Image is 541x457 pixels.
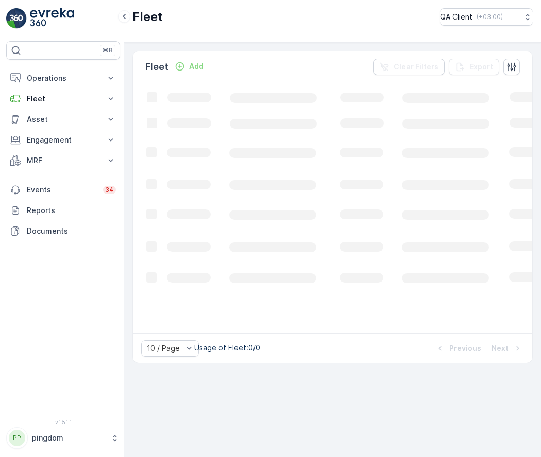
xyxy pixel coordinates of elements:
[189,61,204,72] p: Add
[492,343,509,354] p: Next
[27,94,99,104] p: Fleet
[469,62,493,72] p: Export
[440,8,533,26] button: QA Client(+03:00)
[6,221,120,241] a: Documents
[27,226,116,236] p: Documents
[27,205,116,216] p: Reports
[171,60,208,73] button: Add
[27,135,99,145] p: Engagement
[449,59,499,75] button: Export
[6,68,120,89] button: Operations
[477,13,503,21] p: ( +03:00 )
[27,155,99,166] p: MRF
[6,419,120,425] span: v 1.51.1
[9,430,25,446] div: PP
[103,46,113,55] p: ⌘B
[440,12,472,22] p: QA Client
[491,342,524,355] button: Next
[27,185,97,195] p: Events
[6,150,120,171] button: MRF
[145,60,168,74] p: Fleet
[30,8,74,29] img: logo_light-DOdMpM7g.png
[132,9,163,25] p: Fleet
[6,427,120,449] button: PPpingdom
[105,186,114,194] p: 34
[6,200,120,221] a: Reports
[434,342,482,355] button: Previous
[6,8,27,29] img: logo
[6,180,120,200] a: Events34
[194,343,260,353] p: Usage of Fleet : 0/0
[6,109,120,130] button: Asset
[394,62,438,72] p: Clear Filters
[6,130,120,150] button: Engagement
[449,343,481,354] p: Previous
[6,89,120,109] button: Fleet
[373,59,445,75] button: Clear Filters
[32,433,106,443] p: pingdom
[27,73,99,83] p: Operations
[27,114,99,125] p: Asset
